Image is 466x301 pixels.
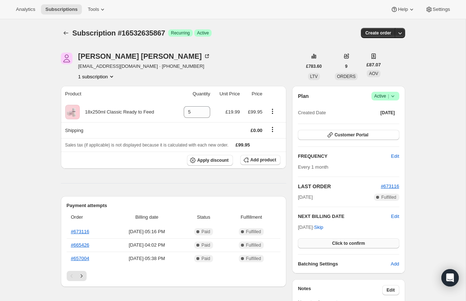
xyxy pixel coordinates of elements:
span: Click to confirm [332,240,365,246]
span: Edit [391,153,399,160]
button: Edit [391,213,399,220]
span: £99.95 [248,109,262,115]
button: 9 [341,61,352,71]
span: [DATE] · 04:02 PM [113,242,181,249]
span: Paid [201,242,210,248]
th: Quantity [175,86,212,102]
span: Edit [387,287,395,293]
a: #673116 [381,184,399,189]
a: #673116 [71,229,90,234]
span: Active [374,92,396,100]
span: Apply discount [197,157,229,163]
h2: LAST ORDER [298,183,381,190]
th: Shipping [61,122,176,138]
span: Subscriptions [45,7,78,12]
button: Edit [382,285,399,295]
img: product img [65,105,80,119]
span: | [388,93,389,99]
button: Click to confirm [298,238,399,248]
button: #673116 [381,183,399,190]
nav: Pagination [67,271,281,281]
span: Fulfilled [381,194,396,200]
button: Skip [310,222,328,233]
span: ORDERS [337,74,355,79]
th: Product [61,86,176,102]
span: 9 [345,63,348,69]
span: [DATE] · 05:16 PM [113,228,181,235]
button: Subscriptions [41,4,82,15]
button: Product actions [267,107,278,115]
span: [DATE] · 05:38 PM [113,255,181,262]
span: £783.60 [306,63,322,69]
span: Recurring [171,30,190,36]
button: Shipping actions [267,125,278,133]
button: Edit [387,150,403,162]
span: Skip [314,224,323,231]
span: Settings [433,7,450,12]
span: [DATE] · [298,224,323,230]
span: Active [197,30,209,36]
button: Create order [361,28,395,38]
span: Add product [250,157,276,163]
button: Customer Portal [298,130,399,140]
span: Fulfillment [226,214,276,221]
th: Order [67,209,111,225]
h3: Notes [298,285,382,295]
button: [DATE] [376,108,399,118]
span: Fulfilled [246,229,261,235]
span: Antonio Pacelli [61,53,72,64]
button: Next [76,271,87,281]
span: Status [185,214,222,221]
span: Paid [201,256,210,261]
span: Fulfilled [246,242,261,248]
h2: Payment attempts [67,202,281,209]
span: Fulfilled [246,256,261,261]
span: Help [398,7,408,12]
span: Add [391,260,399,268]
button: Settings [421,4,454,15]
a: #657004 [71,256,90,261]
span: Created Date [298,109,326,116]
span: Sales tax (if applicable) is not displayed because it is calculated with each new order. [65,143,229,148]
h2: NEXT BILLING DATE [298,213,391,220]
span: £99.95 [236,142,250,148]
span: [DATE] [298,194,313,201]
th: Price [242,86,265,102]
div: Open Intercom Messenger [441,269,459,286]
span: AOV [369,71,378,76]
span: Tools [88,7,99,12]
button: Tools [83,4,111,15]
div: 18x250ml Classic Ready to Feed [80,108,154,116]
button: Add [386,258,403,270]
span: Every 1 month [298,164,328,170]
span: Analytics [16,7,35,12]
h2: FREQUENCY [298,153,391,160]
button: Help [386,4,419,15]
span: [DATE] [380,110,395,116]
button: Add product [240,155,280,165]
button: Apply discount [187,155,233,166]
div: [PERSON_NAME] [PERSON_NAME] [78,53,211,60]
span: Customer Portal [334,132,368,138]
span: £0.00 [251,128,263,133]
span: [EMAIL_ADDRESS][DOMAIN_NAME] · [PHONE_NUMBER] [78,63,211,70]
span: Create order [365,30,391,36]
button: Analytics [12,4,39,15]
span: £19.99 [225,109,240,115]
button: Subscriptions [61,28,71,38]
span: Billing date [113,214,181,221]
span: Paid [201,229,210,235]
button: £783.60 [302,61,326,71]
span: £87.07 [366,61,381,69]
th: Unit Price [212,86,242,102]
a: #665426 [71,242,90,248]
h6: Batching Settings [298,260,391,268]
h2: Plan [298,92,309,100]
span: LTV [310,74,318,79]
span: Subscription #16532635867 [72,29,165,37]
button: Product actions [78,73,115,80]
